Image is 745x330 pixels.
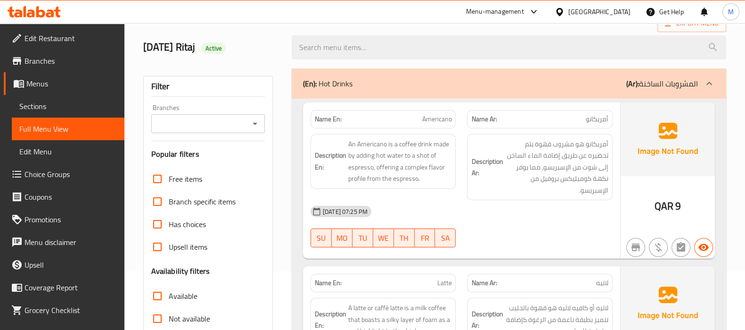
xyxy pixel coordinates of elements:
[151,76,265,97] div: Filter
[311,228,332,247] button: SU
[336,231,349,245] span: MO
[169,313,210,324] span: Not available
[671,238,690,257] button: Not has choices
[292,68,726,99] div: (En): Hot Drinks(Ar):المشروبات الساخنة
[303,76,317,91] b: (En):
[19,146,117,157] span: Edit Menu
[25,55,117,67] span: Branches
[4,72,124,95] a: Menus
[315,231,328,245] span: SU
[4,186,124,208] a: Coupons
[19,101,117,112] span: Sections
[201,44,226,53] span: Active
[596,278,608,288] span: لاتيه
[665,17,719,29] span: Export Menu
[319,207,371,216] span: [DATE] 07:25 PM
[25,214,117,225] span: Promotions
[422,114,451,124] span: Americano
[26,78,117,89] span: Menus
[626,76,639,91] b: (Ar):
[25,191,117,203] span: Coupons
[4,276,124,299] a: Coverage Report
[315,150,346,173] strong: Description En:
[352,228,373,247] button: TU
[303,78,352,89] p: Hot Drinks
[12,118,124,140] a: Full Menu View
[655,197,673,215] span: QAR
[466,6,524,17] div: Menu-management
[394,228,415,247] button: TH
[675,197,681,215] span: 9
[415,228,435,247] button: FR
[728,7,734,17] span: M
[4,254,124,276] a: Upsell
[356,231,369,245] span: TU
[25,259,117,271] span: Upsell
[377,231,390,245] span: WE
[505,138,608,196] span: أمريكانو هو مشروب قهوة يتم تحضيره عن طريق إضافة الماء الساخن إلى شوت من الإسبريسو، مما يوفر نكهة ...
[694,238,713,257] button: Available
[4,50,124,72] a: Branches
[169,290,197,302] span: Available
[143,40,280,54] h2: [DATE] Ritaj
[471,114,497,124] strong: Name Ar:
[626,238,645,257] button: Not branch specific item
[586,114,608,124] span: أمريكانو
[418,231,432,245] span: FR
[25,237,117,248] span: Menu disclaimer
[169,219,206,230] span: Has choices
[12,140,124,163] a: Edit Menu
[568,7,630,17] div: [GEOGRAPHIC_DATA]
[292,35,726,59] input: search
[151,149,265,160] h3: Popular filters
[621,102,715,176] img: Ae5nvW7+0k+MAAAAAElFTkSuQmCC
[4,163,124,186] a: Choice Groups
[25,33,117,44] span: Edit Restaurant
[471,156,503,179] strong: Description Ar:
[435,228,456,247] button: SA
[4,299,124,322] a: Grocery Checklist
[649,238,668,257] button: Purchased item
[25,169,117,180] span: Choice Groups
[4,208,124,231] a: Promotions
[151,266,210,277] h3: Availability filters
[626,78,698,89] p: المشروبات الساخنة
[315,114,342,124] strong: Name En:
[248,117,262,130] button: Open
[4,27,124,50] a: Edit Restaurant
[398,231,411,245] span: TH
[332,228,352,247] button: MO
[373,228,394,247] button: WE
[437,278,451,288] span: Latte
[169,241,207,253] span: Upsell items
[471,278,497,288] strong: Name Ar:
[439,231,452,245] span: SA
[19,123,117,135] span: Full Menu View
[315,278,342,288] strong: Name En:
[169,196,236,207] span: Branch specific items
[25,282,117,293] span: Coverage Report
[4,231,124,254] a: Menu disclaimer
[169,173,202,185] span: Free items
[25,305,117,316] span: Grocery Checklist
[348,138,452,185] span: An Americano is a coffee drink made by adding hot water to a shot of espresso, offering a complex...
[12,95,124,118] a: Sections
